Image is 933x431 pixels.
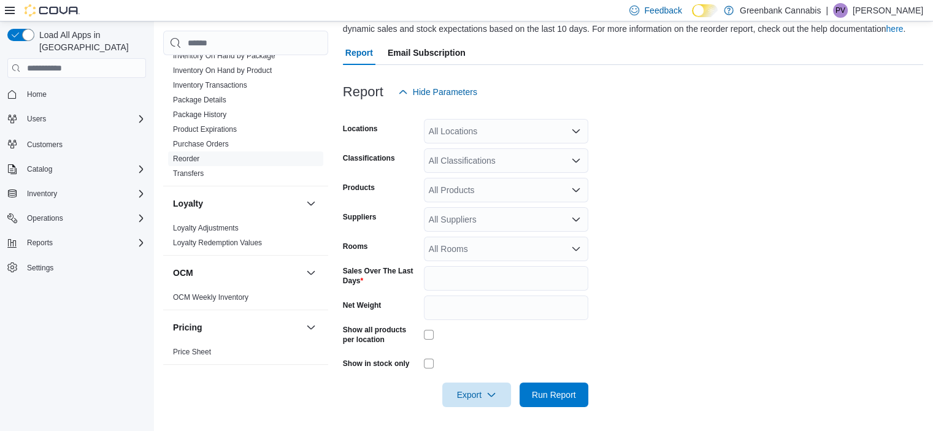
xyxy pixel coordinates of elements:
a: OCM Weekly Inventory [173,293,248,302]
span: Package Details [173,95,226,105]
label: Show all products per location [343,325,419,345]
button: Catalog [2,161,151,178]
span: Loyalty Adjustments [173,223,239,233]
label: Show in stock only [343,359,410,368]
div: Pricing [163,345,328,364]
span: Report [345,40,373,65]
a: Package Details [173,96,226,104]
p: | [826,3,828,18]
button: Run Report [520,383,588,407]
label: Products [343,183,375,193]
a: Customers [22,137,67,152]
a: Loyalty Adjustments [173,224,239,232]
button: Open list of options [571,185,581,195]
span: Users [27,114,46,124]
button: Pricing [304,320,318,335]
nav: Complex example [7,80,146,308]
input: Dark Mode [692,4,718,17]
a: Home [22,87,52,102]
button: Open list of options [571,244,581,254]
label: Sales Over The Last Days [343,266,419,286]
span: Reorder [173,154,199,164]
h3: OCM [173,267,193,279]
span: Operations [27,213,63,223]
a: Purchase Orders [173,140,229,148]
button: Open list of options [571,156,581,166]
a: Price Sheet [173,348,211,356]
span: Home [22,86,146,102]
span: Inventory [27,189,57,199]
span: Product Expirations [173,124,237,134]
div: Loyalty [163,221,328,255]
img: Cova [25,4,80,17]
h3: Report [343,85,383,99]
button: Users [2,110,151,128]
span: Reports [22,235,146,250]
button: Hide Parameters [393,80,482,104]
button: Open list of options [571,126,581,136]
span: Settings [27,263,53,273]
h3: Pricing [173,321,202,334]
button: Export [442,383,511,407]
span: Transfers [173,169,204,178]
h3: Products [173,376,210,388]
span: Reports [27,238,53,248]
button: Home [2,85,151,103]
button: Loyalty [304,196,318,211]
button: Loyalty [173,197,301,210]
p: Greenbank Cannabis [740,3,821,18]
button: Pricing [173,321,301,334]
span: Settings [22,260,146,275]
a: Inventory On Hand by Package [173,51,275,60]
button: Products [304,375,318,389]
label: Locations [343,124,378,134]
button: Operations [22,211,68,226]
a: Package History [173,110,226,119]
a: here [886,24,903,34]
span: Users [22,112,146,126]
label: Classifications [343,153,395,163]
span: Hide Parameters [413,86,477,98]
a: Reorder [173,154,199,163]
button: Users [22,112,51,126]
a: Inventory Transactions [173,81,247,90]
span: Inventory Transactions [173,80,247,90]
p: [PERSON_NAME] [853,3,923,18]
div: Prateek Verma [833,3,848,18]
label: Suppliers [343,212,377,222]
button: Operations [2,210,151,227]
span: Inventory On Hand by Package [173,51,275,61]
button: Settings [2,259,151,277]
button: Reports [22,235,58,250]
span: Package History [173,110,226,120]
span: Home [27,90,47,99]
button: OCM [173,267,301,279]
label: Rooms [343,242,368,251]
button: Catalog [22,162,57,177]
span: Loyalty Redemption Values [173,238,262,248]
span: Operations [22,211,146,226]
button: Inventory [22,186,62,201]
button: Customers [2,135,151,153]
span: Dark Mode [692,17,693,18]
a: Settings [22,261,58,275]
button: OCM [304,265,318,280]
label: Net Weight [343,300,381,310]
h3: Loyalty [173,197,203,210]
span: Export [450,383,504,407]
span: Customers [27,140,63,150]
span: Feedback [644,4,682,17]
span: Load All Apps in [GEOGRAPHIC_DATA] [34,29,146,53]
span: Price Sheet [173,347,211,357]
span: Email Subscription [388,40,466,65]
button: Open list of options [571,215,581,224]
div: OCM [163,290,328,310]
span: OCM Weekly Inventory [173,292,248,302]
div: Inventory [163,4,328,186]
span: Run Report [532,389,576,401]
span: Inventory [22,186,146,201]
button: Products [173,376,301,388]
a: Inventory On Hand by Product [173,66,272,75]
span: PV [835,3,845,18]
